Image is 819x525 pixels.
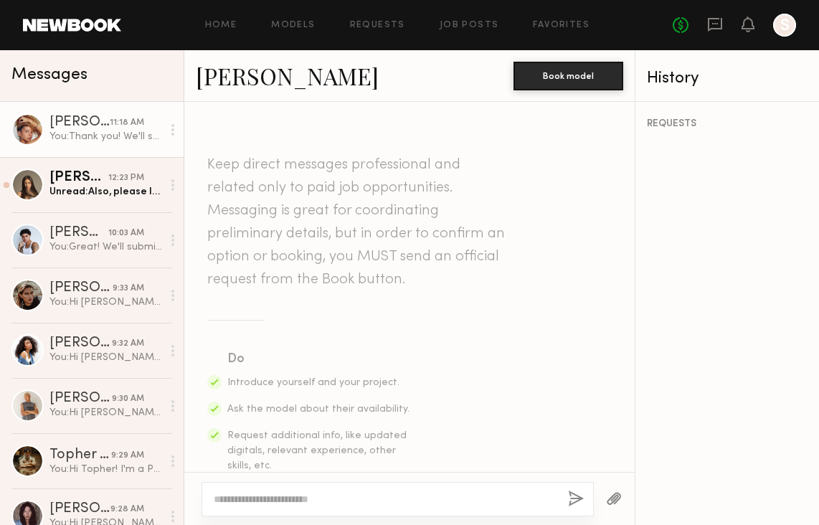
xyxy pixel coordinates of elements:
a: S [773,14,796,37]
div: History [647,70,808,87]
a: Book model [513,69,623,81]
a: Home [205,21,237,30]
div: Topher 𝐕. [49,446,111,463]
div: [PERSON_NAME] [49,281,113,295]
div: 10:03 AM [108,227,144,240]
div: 9:32 AM [112,337,144,351]
button: Book model [513,62,623,90]
a: Job Posts [440,21,499,30]
header: Keep direct messages professional and related only to paid job opportunities. Messaging is great ... [207,153,508,291]
div: 11:18 AM [110,116,144,130]
div: [PERSON_NAME] [49,171,108,185]
div: 12:23 PM [108,171,144,185]
div: 9:30 AM [112,392,144,406]
div: You: Hi [PERSON_NAME]! I'm a Producer for a creative agency based in [GEOGRAPHIC_DATA]. We're cas... [49,406,162,420]
span: Request additional info, like updated digitals, relevant experience, other skills, etc. [227,431,407,470]
a: [PERSON_NAME] [196,60,379,91]
div: REQUESTS [647,119,808,129]
div: 9:29 AM [111,449,144,463]
div: You: Hi [PERSON_NAME]! I'm a Producer for a creative agency based in [GEOGRAPHIC_DATA]. We're cas... [49,351,162,364]
div: [PERSON_NAME] [49,115,110,130]
div: You: Great! We'll submit you to client. This shoot is for UGG's holiday social campaign. [49,240,162,254]
span: Introduce yourself and your project. [227,378,399,387]
a: Models [271,21,315,30]
span: Messages [11,67,87,83]
div: You: Hi [PERSON_NAME]! I'm a Producer for a creative agency based in [GEOGRAPHIC_DATA]. We're cas... [49,295,162,309]
div: [PERSON_NAME] [49,502,110,516]
a: Requests [350,21,405,30]
div: Unread: Also, please let me know if I can sign NDA after approval? thank you [49,185,162,199]
span: Ask the model about their availability. [227,405,409,414]
div: [PERSON_NAME] [49,336,112,351]
div: [PERSON_NAME] [49,226,108,240]
div: 9:33 AM [113,282,144,295]
div: Do [227,349,411,369]
div: You: Hi Topher! I'm a Producer for a creative agency based in [GEOGRAPHIC_DATA]. We're casting ta... [49,463,162,476]
div: [PERSON_NAME] O. [49,392,112,406]
a: Favorites [533,21,590,30]
div: 9:28 AM [110,503,144,516]
div: You: Thank you! We'll submit to client. It's a social campaign for UGG. [49,130,162,143]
